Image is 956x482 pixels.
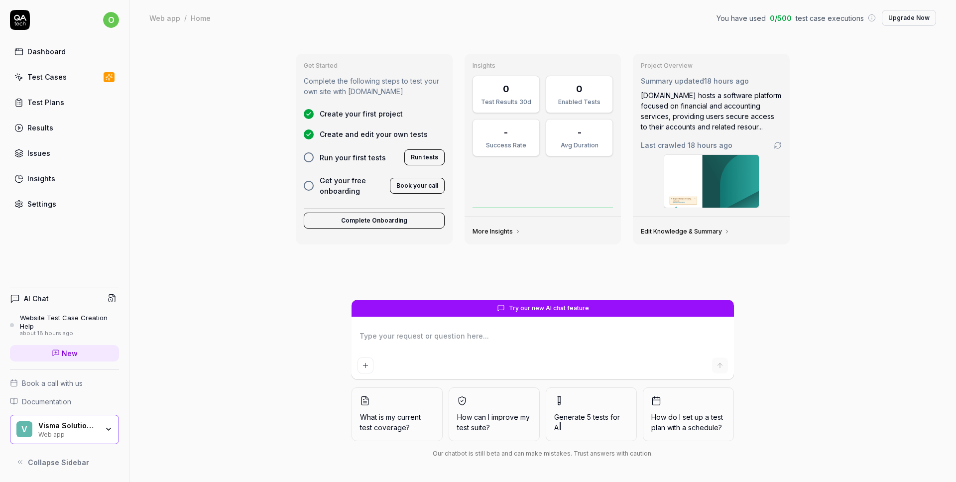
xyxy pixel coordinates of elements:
[664,155,759,208] img: Screenshot
[38,421,98,430] div: Visma Solutions Oy
[10,345,119,361] a: New
[503,82,509,96] div: 0
[27,46,66,57] div: Dashboard
[641,228,730,236] a: Edit Knowledge & Summary
[473,62,613,70] h3: Insights
[641,62,782,70] h3: Project Overview
[320,175,384,196] span: Get your free onboarding
[20,314,119,330] div: Website Test Case Creation Help
[24,293,49,304] h4: AI Chat
[390,180,445,190] a: Book your call
[390,178,445,194] button: Book your call
[404,149,445,165] button: Run tests
[552,141,606,150] div: Avg Duration
[27,173,55,184] div: Insights
[10,314,119,337] a: Website Test Case Creation Helpabout 18 hours ago
[320,109,403,119] span: Create your first project
[27,122,53,133] div: Results
[704,77,749,85] time: 18 hours ago
[16,421,32,437] span: V
[688,141,732,149] time: 18 hours ago
[358,358,373,373] button: Add attachment
[103,12,119,28] span: o
[20,330,119,337] div: about 18 hours ago
[10,452,119,472] button: Collapse Sidebar
[304,213,445,229] button: Complete Onboarding
[10,118,119,137] a: Results
[578,125,582,139] div: -
[641,140,732,150] span: Last crawled
[62,348,78,359] span: New
[546,387,637,441] button: Generate 5 tests forA
[576,82,583,96] div: 0
[27,97,64,108] div: Test Plans
[27,72,67,82] div: Test Cases
[10,194,119,214] a: Settings
[651,412,725,433] span: How do I set up a test plan with a schedule?
[10,93,119,112] a: Test Plans
[320,129,428,139] span: Create and edit your own tests
[10,415,119,445] button: VVisma Solutions OyWeb app
[320,152,386,163] span: Run your first tests
[184,13,187,23] div: /
[479,141,533,150] div: Success Rate
[22,396,71,407] span: Documentation
[10,143,119,163] a: Issues
[552,98,606,107] div: Enabled Tests
[10,67,119,87] a: Test Cases
[641,90,782,132] div: [DOMAIN_NAME] hosts a software platform focused on financial and accounting services, providing u...
[22,378,83,388] span: Book a call with us
[28,457,89,468] span: Collapse Sidebar
[504,125,508,139] div: -
[38,430,98,438] div: Web app
[304,62,445,70] h3: Get Started
[191,13,211,23] div: Home
[774,141,782,149] a: Go to crawling settings
[479,98,533,107] div: Test Results 30d
[352,449,734,458] div: Our chatbot is still beta and can make mistakes. Trust answers with caution.
[27,148,50,158] div: Issues
[509,304,589,313] span: Try our new AI chat feature
[770,13,792,23] span: 0 / 500
[352,387,443,441] button: What is my current test coverage?
[717,13,766,23] span: You have used
[404,151,445,161] a: Run tests
[882,10,936,26] button: Upgrade Now
[103,10,119,30] button: o
[796,13,864,23] span: test case executions
[27,199,56,209] div: Settings
[10,42,119,61] a: Dashboard
[554,412,628,433] span: Generate 5 tests for
[149,13,180,23] div: Web app
[10,378,119,388] a: Book a call with us
[10,169,119,188] a: Insights
[360,412,434,433] span: What is my current test coverage?
[554,423,559,432] span: A
[473,228,521,236] a: More Insights
[449,387,540,441] button: How can I improve my test suite?
[304,76,445,97] p: Complete the following steps to test your own site with [DOMAIN_NAME]
[641,77,704,85] span: Summary updated
[457,412,531,433] span: How can I improve my test suite?
[643,387,734,441] button: How do I set up a test plan with a schedule?
[10,396,119,407] a: Documentation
